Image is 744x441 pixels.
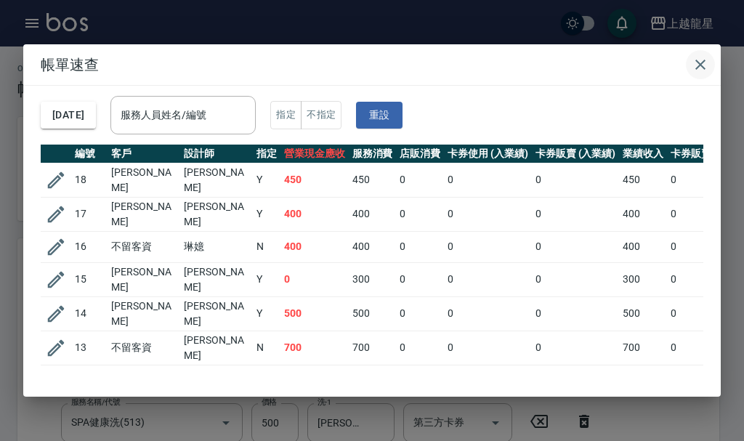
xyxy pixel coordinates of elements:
td: 400 [280,231,349,262]
td: 不留客資 [108,231,180,262]
button: 指定 [270,101,302,129]
td: 500 [619,296,667,331]
td: [PERSON_NAME] [180,262,253,296]
td: 700 [280,331,349,365]
td: 700 [349,331,397,365]
th: 店販消費 [396,145,444,163]
td: 0 [396,331,444,365]
td: 0 [396,197,444,231]
td: 700 [619,331,667,365]
td: Y [253,163,280,197]
td: 0 [444,331,532,365]
td: 14 [71,296,108,331]
td: [PERSON_NAME] [108,365,180,399]
th: 營業現金應收 [280,145,349,163]
td: 0 [532,163,620,197]
td: Y [253,197,280,231]
td: [PERSON_NAME] [180,365,253,399]
td: 0 [532,231,620,262]
td: [PERSON_NAME] [108,296,180,331]
td: 0 [532,197,620,231]
td: 300 [349,262,397,296]
th: 指定 [253,145,280,163]
td: 400 [349,197,397,231]
td: 0 [444,231,532,262]
td: 不留客資 [108,331,180,365]
td: [PERSON_NAME] [108,197,180,231]
th: 客戶 [108,145,180,163]
td: N [253,231,280,262]
td: 0 [444,365,532,399]
td: 0 [444,296,532,331]
td: 450 [349,163,397,197]
td: 500 [349,296,397,331]
td: 400 [349,231,397,262]
td: 0 [396,231,444,262]
td: 0 [444,197,532,231]
td: 15 [71,262,108,296]
button: 重設 [356,102,403,129]
td: 13 [71,331,108,365]
button: [DATE] [41,102,96,129]
td: 450 [280,163,349,197]
td: 0 [280,365,349,399]
td: 0 [396,163,444,197]
td: [PERSON_NAME] [180,296,253,331]
td: 18 [71,163,108,197]
td: 0 [444,262,532,296]
td: Y [253,365,280,399]
th: 業績收入 [619,145,667,163]
td: Y [253,262,280,296]
td: 400 [619,231,667,262]
button: 不指定 [301,101,341,129]
th: 卡券販賣 (入業績) [532,145,620,163]
td: 17 [71,197,108,231]
td: 0 [532,331,620,365]
td: 350 [349,365,397,399]
td: 琳嬑 [180,231,253,262]
td: 0 [444,163,532,197]
th: 服務消費 [349,145,397,163]
td: N [253,331,280,365]
td: 0 [532,262,620,296]
td: 400 [619,197,667,231]
td: 12 [71,365,108,399]
td: 0 [396,296,444,331]
td: [PERSON_NAME] [108,262,180,296]
td: 0 [532,296,620,331]
td: 500 [280,296,349,331]
td: [PERSON_NAME] [180,331,253,365]
td: 0 [532,365,620,399]
td: 0 [396,365,444,399]
td: 400 [280,197,349,231]
td: 0 [280,262,349,296]
th: 設計師 [180,145,253,163]
td: [PERSON_NAME] [180,197,253,231]
th: 卡券使用 (入業績) [444,145,532,163]
td: 350 [619,365,667,399]
td: 0 [396,262,444,296]
th: 編號 [71,145,108,163]
td: [PERSON_NAME] [108,163,180,197]
td: [PERSON_NAME] [180,163,253,197]
td: Y [253,296,280,331]
td: 450 [619,163,667,197]
h2: 帳單速查 [23,44,721,85]
td: 16 [71,231,108,262]
td: 300 [619,262,667,296]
